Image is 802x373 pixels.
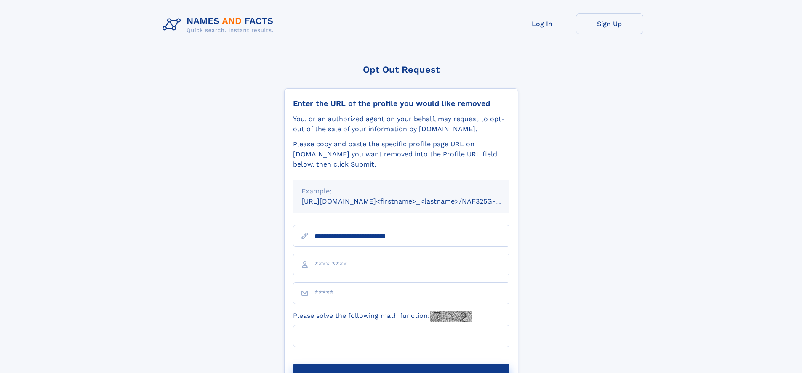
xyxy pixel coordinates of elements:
a: Sign Up [576,13,643,34]
a: Log In [509,13,576,34]
div: Opt Out Request [284,64,518,75]
img: Logo Names and Facts [159,13,280,36]
label: Please solve the following math function: [293,311,472,322]
small: [URL][DOMAIN_NAME]<firstname>_<lastname>/NAF325G-xxxxxxxx [301,197,525,205]
div: Example: [301,186,501,196]
div: Enter the URL of the profile you would like removed [293,99,509,108]
div: You, or an authorized agent on your behalf, may request to opt-out of the sale of your informatio... [293,114,509,134]
div: Please copy and paste the specific profile page URL on [DOMAIN_NAME] you want removed into the Pr... [293,139,509,169]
